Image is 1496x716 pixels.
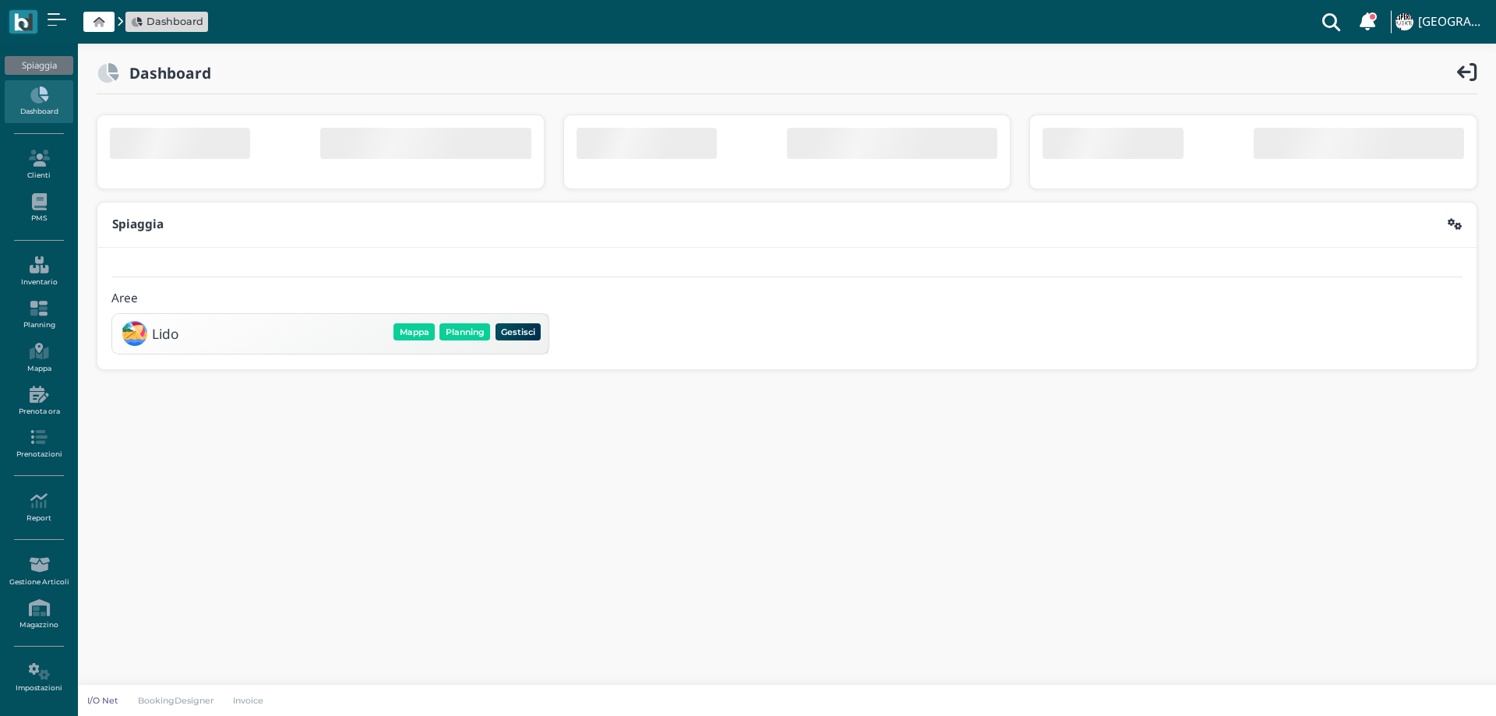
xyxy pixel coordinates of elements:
[152,326,178,341] h3: Lido
[1395,13,1413,30] img: ...
[5,294,72,337] a: Planning
[1393,3,1487,41] a: ... [GEOGRAPHIC_DATA]
[439,323,490,340] button: Planning
[5,187,72,230] a: PMS
[119,65,211,81] h2: Dashboard
[5,143,72,186] a: Clienti
[5,250,72,293] a: Inventario
[5,80,72,123] a: Dashboard
[14,13,32,31] img: logo
[496,323,542,340] button: Gestisci
[393,323,435,340] button: Mappa
[1418,16,1487,29] h4: [GEOGRAPHIC_DATA]
[146,14,203,29] span: Dashboard
[111,292,138,305] h4: Aree
[1385,668,1483,703] iframe: Help widget launcher
[5,379,72,422] a: Prenota ora
[131,14,203,29] a: Dashboard
[5,337,72,379] a: Mappa
[112,216,164,232] b: Spiaggia
[5,56,72,75] div: Spiaggia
